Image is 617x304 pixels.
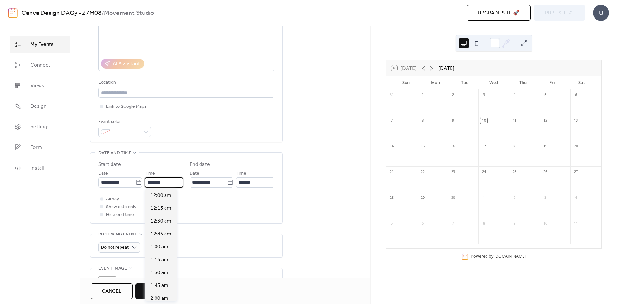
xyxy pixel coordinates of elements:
[572,169,579,176] div: 27
[106,103,147,111] span: Link to Google Maps
[98,161,121,169] div: Start date
[572,91,579,98] div: 6
[190,170,199,178] span: Date
[91,283,133,299] button: Cancel
[106,196,119,203] span: All day
[567,76,596,89] div: Sat
[10,159,70,177] a: Install
[10,36,70,53] a: My Events
[467,5,531,21] button: Upgrade site 🚀
[98,79,273,87] div: Location
[542,194,549,201] div: 3
[572,143,579,150] div: 20
[8,8,18,18] img: logo
[508,76,538,89] div: Thu
[480,169,487,176] div: 24
[511,143,518,150] div: 18
[98,276,116,294] div: ;
[572,194,579,201] div: 4
[106,211,134,219] span: Hide end time
[419,117,426,124] div: 8
[150,205,171,212] span: 12:15 am
[421,76,450,89] div: Mon
[450,76,479,89] div: Tue
[150,217,171,225] span: 12:30 am
[538,76,567,89] div: Fri
[480,220,487,227] div: 8
[22,7,102,19] a: Canva Design DAGyl-Z7M08
[98,118,150,126] div: Event color
[450,220,457,227] div: 7
[450,91,457,98] div: 2
[542,143,549,150] div: 19
[542,220,549,227] div: 10
[10,97,70,115] a: Design
[419,169,426,176] div: 22
[593,5,609,21] div: U
[31,82,44,90] span: Views
[101,243,129,252] span: Do not repeat
[511,220,518,227] div: 9
[479,76,508,89] div: Wed
[480,194,487,201] div: 1
[10,56,70,74] a: Connect
[388,117,395,124] div: 7
[478,9,519,17] span: Upgrade site 🚀
[150,256,168,264] span: 1:15 am
[450,143,457,150] div: 16
[150,269,168,277] span: 1:30 am
[98,149,131,157] span: Date and time
[102,288,121,295] span: Cancel
[572,117,579,124] div: 13
[450,117,457,124] div: 9
[419,194,426,201] div: 29
[438,64,454,72] div: [DATE]
[31,164,44,172] span: Install
[98,231,137,238] span: Recurring event
[236,170,246,178] span: Time
[150,192,171,199] span: 12:00 am
[10,77,70,94] a: Views
[31,144,42,152] span: Form
[480,143,487,150] div: 17
[480,117,487,124] div: 10
[106,203,136,211] span: Show date only
[150,230,171,238] span: 12:45 am
[511,91,518,98] div: 4
[419,220,426,227] div: 6
[10,118,70,135] a: Settings
[190,161,210,169] div: End date
[388,169,395,176] div: 21
[104,7,154,19] b: Movement Studio
[98,265,127,272] span: Event image
[31,123,50,131] span: Settings
[10,139,70,156] a: Form
[572,220,579,227] div: 11
[511,117,518,124] div: 11
[419,143,426,150] div: 15
[480,91,487,98] div: 3
[419,91,426,98] div: 1
[135,283,170,299] button: Save
[388,91,395,98] div: 31
[31,41,54,49] span: My Events
[388,194,395,201] div: 28
[145,170,155,178] span: Time
[391,76,421,89] div: Sun
[471,253,526,259] div: Powered by
[31,103,47,110] span: Design
[388,143,395,150] div: 14
[150,282,168,290] span: 1:45 am
[150,243,168,251] span: 1:00 am
[542,91,549,98] div: 5
[511,194,518,201] div: 2
[494,253,526,259] a: [DOMAIN_NAME]
[98,170,108,178] span: Date
[511,169,518,176] div: 25
[388,220,395,227] div: 5
[450,169,457,176] div: 23
[150,295,168,302] span: 2:00 am
[102,7,104,19] b: /
[450,194,457,201] div: 30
